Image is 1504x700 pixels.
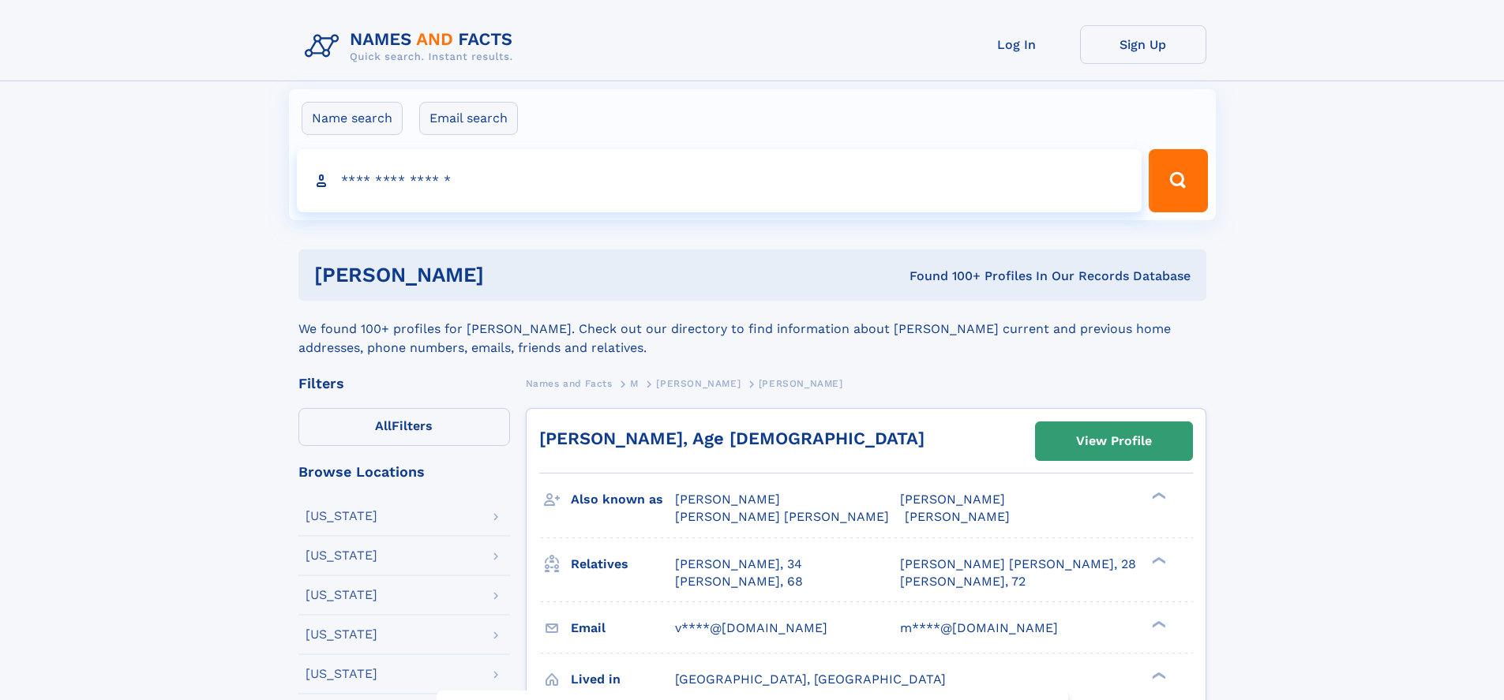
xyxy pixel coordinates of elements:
h3: Also known as [571,486,675,513]
button: Search Button [1149,149,1207,212]
div: [US_STATE] [306,668,377,680]
div: [US_STATE] [306,628,377,641]
a: [PERSON_NAME] [656,373,741,393]
span: [PERSON_NAME] [900,492,1005,507]
h3: Email [571,615,675,642]
a: [PERSON_NAME], 68 [675,573,803,590]
span: [PERSON_NAME] [759,378,843,389]
label: Email search [419,102,518,135]
a: Log In [954,25,1080,64]
a: Sign Up [1080,25,1206,64]
div: ❯ [1148,670,1167,680]
div: Found 100+ Profiles In Our Records Database [696,268,1191,285]
img: Logo Names and Facts [298,25,526,68]
a: [PERSON_NAME], 34 [675,556,802,573]
label: Filters [298,408,510,446]
span: [PERSON_NAME] [PERSON_NAME] [675,509,889,524]
div: ❯ [1148,491,1167,501]
a: Names and Facts [526,373,613,393]
div: View Profile [1076,423,1152,459]
a: [PERSON_NAME], 72 [900,573,1026,590]
div: [US_STATE] [306,510,377,522]
h3: Lived in [571,666,675,693]
a: View Profile [1036,422,1192,460]
div: [US_STATE] [306,589,377,601]
span: [GEOGRAPHIC_DATA], [GEOGRAPHIC_DATA] [675,672,946,687]
span: [PERSON_NAME] [656,378,741,389]
div: Filters [298,376,510,391]
div: Browse Locations [298,465,510,479]
a: [PERSON_NAME] [PERSON_NAME], 28 [900,556,1136,573]
span: [PERSON_NAME] [675,492,780,507]
a: M [630,373,639,393]
div: We found 100+ profiles for [PERSON_NAME]. Check out our directory to find information about [PERS... [298,301,1206,357]
div: [US_STATE] [306,549,377,562]
div: ❯ [1148,555,1167,565]
h3: Relatives [571,551,675,578]
a: [PERSON_NAME], Age [DEMOGRAPHIC_DATA] [539,429,925,448]
h1: [PERSON_NAME] [314,265,697,285]
span: All [375,418,392,433]
div: ❯ [1148,619,1167,629]
span: M [630,378,639,389]
span: [PERSON_NAME] [905,509,1010,524]
input: search input [297,149,1142,212]
label: Name search [302,102,403,135]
